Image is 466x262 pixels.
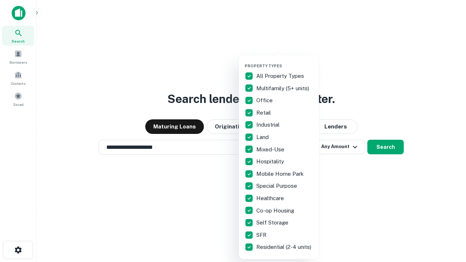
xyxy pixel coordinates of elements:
p: Mixed-Use [256,145,286,154]
span: Property Types [245,64,282,68]
p: Special Purpose [256,182,299,190]
p: Office [256,96,274,105]
p: Industrial [256,120,281,129]
p: Retail [256,108,272,117]
p: Self Storage [256,218,290,227]
iframe: Chat Widget [430,204,466,239]
p: Land [256,133,270,142]
p: Mobile Home Park [256,170,305,178]
p: SFR [256,231,268,239]
p: Healthcare [256,194,285,203]
p: Multifamily (5+ units) [256,84,311,93]
p: Residential (2-4 units) [256,243,313,251]
p: Hospitality [256,157,285,166]
p: All Property Types [256,72,305,80]
p: Co-op Housing [256,206,296,215]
